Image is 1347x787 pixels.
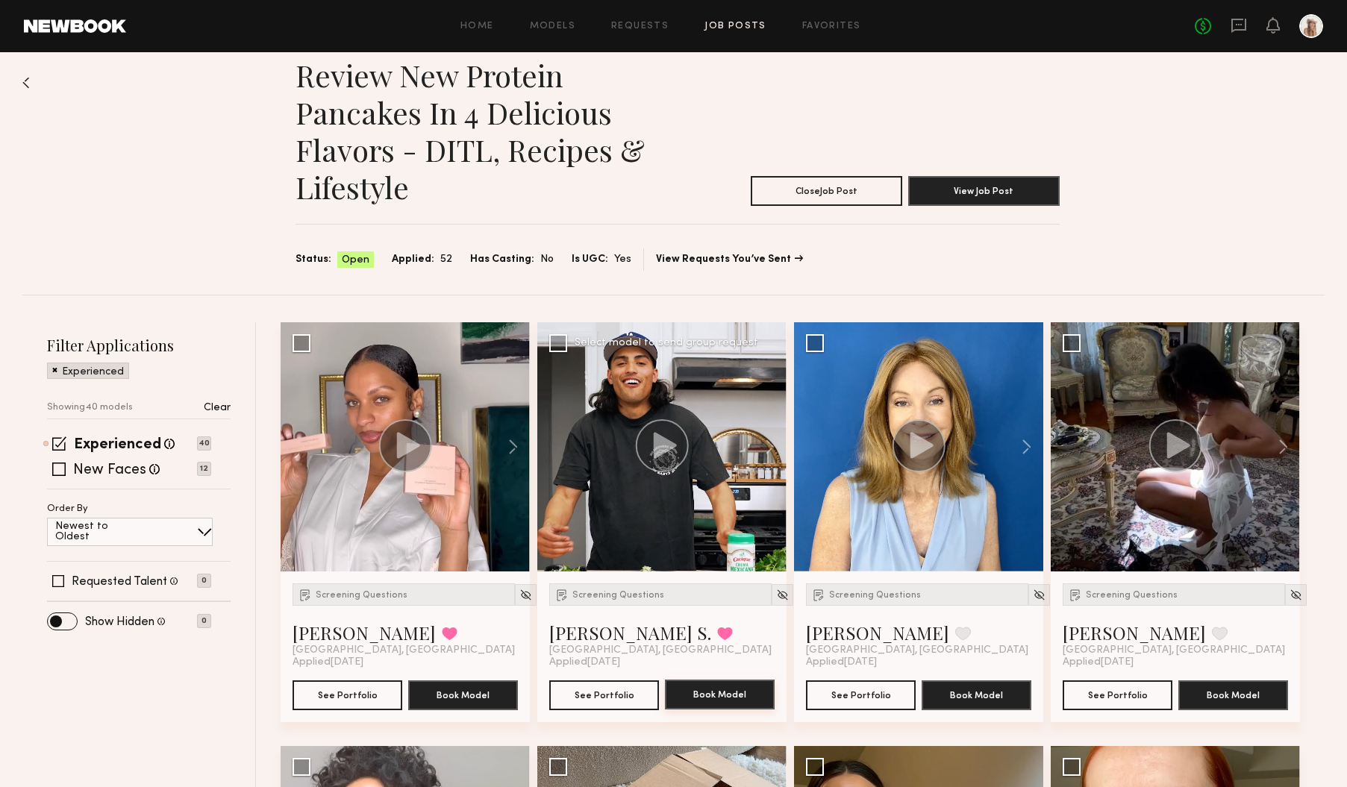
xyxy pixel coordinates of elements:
button: Book Model [665,680,775,709]
a: Job Posts [704,22,766,31]
span: [GEOGRAPHIC_DATA], [GEOGRAPHIC_DATA] [549,645,772,656]
button: CloseJob Post [751,176,902,206]
a: Home [460,22,494,31]
div: Select model to send group request [575,338,758,348]
span: Applied: [392,251,434,268]
span: No [540,251,554,268]
img: Unhide Model [519,589,532,601]
button: See Portfolio [1063,680,1172,710]
a: Requests [611,22,669,31]
p: 40 [197,436,211,451]
p: Showing 40 models [47,403,133,413]
label: Show Hidden [85,616,154,628]
p: Newest to Oldest [55,521,144,542]
div: Applied [DATE] [293,656,518,668]
img: Submission Icon [811,587,826,602]
p: Order By [47,504,88,514]
button: See Portfolio [806,680,916,710]
span: 52 [440,251,452,268]
span: [GEOGRAPHIC_DATA], [GEOGRAPHIC_DATA] [806,645,1028,656]
span: [GEOGRAPHIC_DATA], [GEOGRAPHIC_DATA] [293,645,515,656]
img: Back to previous page [22,77,30,89]
img: Unhide Model [1290,589,1302,601]
p: Clear [204,403,231,413]
span: Screening Questions [316,591,407,600]
span: Status: [296,251,331,268]
span: Yes [614,251,631,268]
p: 0 [197,574,211,588]
span: Screening Questions [572,591,664,600]
span: Screening Questions [829,591,921,600]
a: Book Model [665,688,775,700]
button: Book Model [922,680,1031,710]
img: Unhide Model [776,589,789,601]
a: Book Model [922,688,1031,700]
span: [GEOGRAPHIC_DATA], [GEOGRAPHIC_DATA] [1063,645,1285,656]
span: Screening Questions [1086,591,1178,600]
a: [PERSON_NAME] [1063,621,1206,645]
span: Is UGC: [572,251,608,268]
span: Open [342,253,369,268]
button: Book Model [1178,680,1288,710]
label: New Faces [73,463,146,478]
img: Submission Icon [1068,587,1083,602]
p: 12 [197,462,211,476]
a: Book Model [408,688,518,700]
label: Experienced [74,438,161,453]
div: Applied [DATE] [549,656,775,668]
img: Submission Icon [554,587,569,602]
button: View Job Post [908,176,1060,206]
p: Experienced [62,367,124,377]
button: Book Model [408,680,518,710]
img: Submission Icon [298,587,313,602]
div: Applied [DATE] [1063,656,1288,668]
a: [PERSON_NAME] [293,621,436,645]
a: [PERSON_NAME] S. [549,621,711,645]
h2: Filter Applications [47,335,231,355]
a: Book Model [1178,688,1288,700]
button: See Portfolio [293,680,402,710]
a: View Requests You’ve Sent [656,254,803,265]
a: Models [530,22,575,31]
img: Unhide Model [1033,589,1046,601]
label: Requested Talent [72,576,167,588]
a: Favorites [802,22,861,31]
span: Has Casting: [470,251,534,268]
h1: Review New Protein Pancakes in 4 Delicious Flavors - DITL, Recipes & Lifestyle [296,57,678,206]
p: 0 [197,614,211,628]
div: Applied [DATE] [806,656,1031,668]
button: See Portfolio [549,680,659,710]
a: [PERSON_NAME] [806,621,949,645]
